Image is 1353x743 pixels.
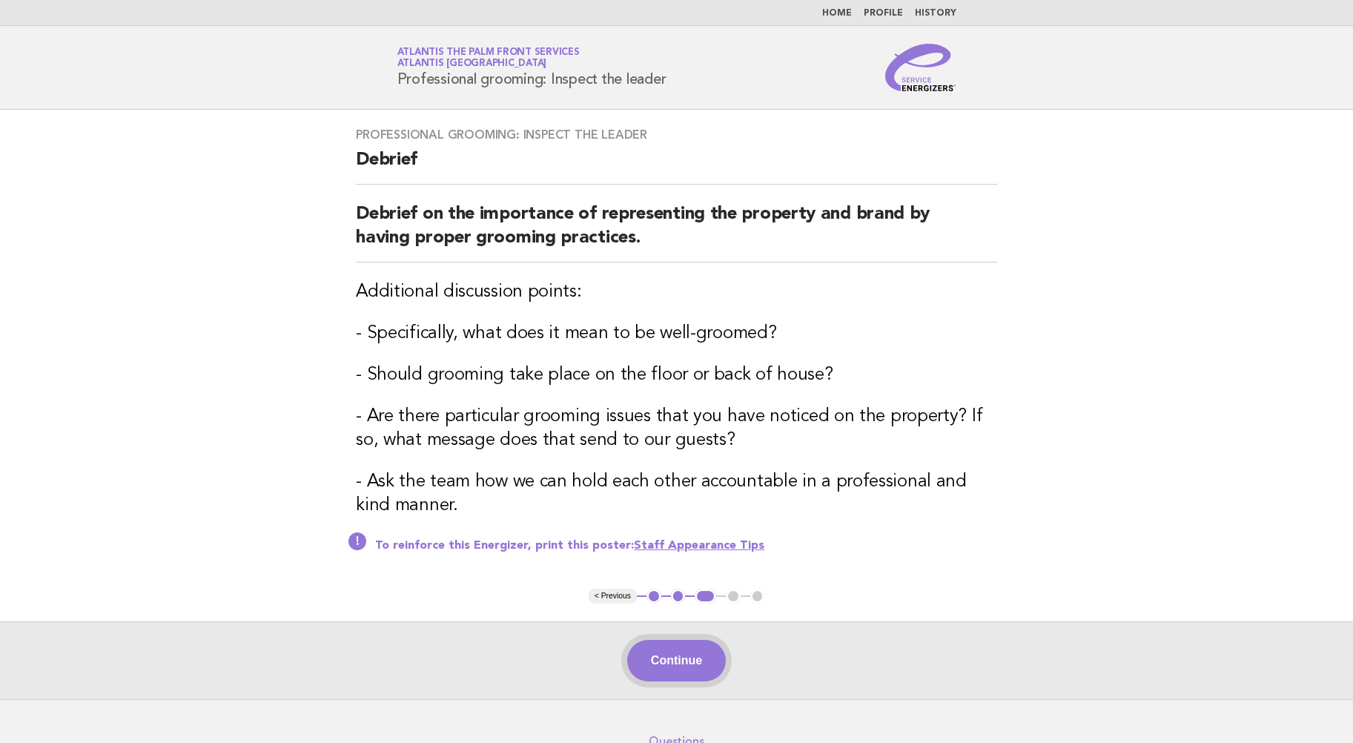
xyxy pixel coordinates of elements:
[822,9,852,18] a: Home
[356,280,997,304] h3: Additional discussion points:
[397,47,580,68] a: Atlantis The Palm Front ServicesAtlantis [GEOGRAPHIC_DATA]
[356,405,997,452] h3: - Are there particular grooming issues that you have noticed on the property? If so, what message...
[356,363,997,387] h3: - Should grooming take place on the floor or back of house?
[671,589,686,604] button: 2
[356,322,997,346] h3: - Specifically, what does it mean to be well-groomed?
[634,540,764,552] a: Staff Appearance Tips
[356,470,997,518] h3: - Ask the team how we can hold each other accountable in a professional and kind manner.
[397,59,547,69] span: Atlantis [GEOGRAPHIC_DATA]
[397,48,666,87] h1: Professional grooming: Inspect the leader
[695,589,716,604] button: 3
[356,202,997,262] h2: Debrief on the importance of representing the property and brand by having proper grooming practi...
[375,538,997,553] p: To reinforce this Energizer, print this poster:
[627,640,726,681] button: Continue
[885,44,956,91] img: Service Energizers
[356,148,997,185] h2: Debrief
[864,9,903,18] a: Profile
[589,589,637,604] button: < Previous
[646,589,661,604] button: 1
[356,128,997,142] h3: Professional grooming: Inspect the leader
[915,9,956,18] a: History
